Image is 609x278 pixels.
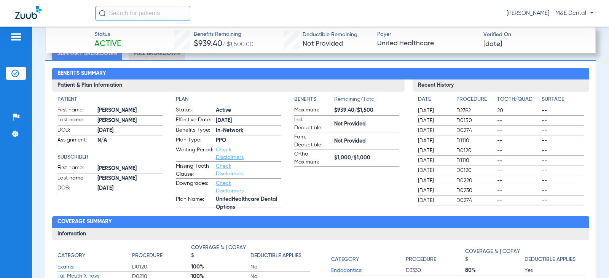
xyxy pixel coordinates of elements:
[57,106,95,115] span: First name:
[406,256,436,264] h4: Procedure
[176,136,213,145] span: Plan Type:
[194,40,222,48] span: $939.40
[129,47,185,60] li: Full Breakdown
[377,30,477,38] span: Payer
[542,95,583,103] h4: Surface
[456,95,494,106] app-breakdown-title: Procedure
[542,147,583,154] span: --
[334,120,399,128] span: Not Provided
[497,95,539,106] app-breakdown-title: Tooth/Quad
[294,95,334,106] app-breakdown-title: Benefits
[294,133,332,149] span: Fam. Deductible:
[216,127,281,135] span: In-Network
[216,147,244,160] a: Check Disclaimers
[52,216,589,228] h2: Coverage Summary
[250,263,310,271] span: No
[418,147,450,154] span: [DATE]
[57,184,95,193] span: DOB:
[413,79,589,92] h3: Recent History
[497,167,539,174] span: --
[456,167,494,174] span: D0120
[57,252,85,260] h4: Category
[418,167,450,174] span: [DATE]
[331,267,406,275] span: Endodontics:
[418,107,450,114] span: [DATE]
[456,117,494,124] span: D0150
[418,95,450,106] app-breakdown-title: Date
[497,197,539,204] span: --
[97,175,163,183] span: [PERSON_NAME]
[542,167,583,174] span: --
[176,106,213,115] span: Status:
[418,137,450,145] span: [DATE]
[191,263,250,271] span: 100%
[507,10,594,17] span: [PERSON_NAME] - M&E Dental
[10,32,22,41] img: hamburger-icon
[132,263,191,271] span: D0120
[52,68,589,80] h2: Benefits Summary
[194,30,253,38] span: Benefits Remaining
[418,197,450,204] span: [DATE]
[497,157,539,164] span: --
[497,127,539,134] span: --
[331,256,359,264] h4: Category
[456,127,494,134] span: D0274
[97,184,163,192] span: [DATE]
[331,244,406,266] app-breakdown-title: Category
[57,95,163,103] h4: Patient
[294,106,332,115] span: Maximum:
[191,244,250,262] app-breakdown-title: Coverage % | Copay $
[542,177,583,184] span: --
[418,187,450,194] span: [DATE]
[497,107,539,114] span: 20
[418,177,450,184] span: [DATE]
[57,126,95,135] span: DOB:
[465,248,520,264] h4: Coverage % | Copay $
[406,267,465,274] span: D3330
[542,107,583,114] span: --
[250,252,301,260] h4: Deductible Applies
[57,153,163,161] h4: Subscriber
[216,106,281,114] span: Active
[542,127,583,134] span: --
[456,187,494,194] span: D0230
[57,244,132,262] app-breakdown-title: Category
[97,117,163,125] span: [PERSON_NAME]
[497,187,539,194] span: --
[294,150,332,166] span: Ortho Maximum:
[57,116,95,125] span: Last name:
[497,117,539,124] span: --
[542,117,583,124] span: --
[377,39,477,48] span: United Healthcare
[456,197,494,204] span: D0274
[176,195,213,208] span: Plan Name:
[94,39,121,49] span: Active
[222,41,253,48] span: / $1,500.00
[525,244,584,266] app-breakdown-title: Deductible Applies
[97,127,163,135] span: [DATE]
[95,6,190,21] input: Search for patients
[497,137,539,145] span: --
[216,137,281,145] span: PPO
[176,95,281,103] h4: Plan
[542,197,583,204] span: --
[216,181,244,194] a: Check Disclaimers
[191,244,246,260] h4: Coverage % | Copay $
[418,127,450,134] span: [DATE]
[99,10,106,17] img: Search Icon
[132,244,191,262] app-breakdown-title: Procedure
[176,162,213,178] span: Missing Tooth Clause:
[57,164,95,173] span: First name:
[176,116,213,125] span: Effective Date:
[456,95,494,103] h4: Procedure
[542,157,583,164] span: --
[216,164,244,176] a: Check Disclaimers
[132,252,163,260] h4: Procedure
[52,47,122,60] li: Summary Breakdown
[542,137,583,145] span: --
[465,267,525,274] span: 80%
[418,117,450,124] span: [DATE]
[483,40,502,49] span: [DATE]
